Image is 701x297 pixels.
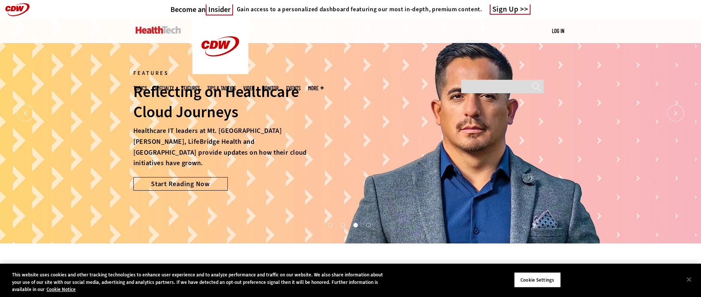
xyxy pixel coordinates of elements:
[206,4,233,15] span: Insider
[237,6,482,13] h4: Gain access to a personalized dashboard featuring our most in-depth, premium content.
[514,272,561,288] button: Cookie Settings
[133,85,147,91] span: Topics
[133,125,307,169] p: Healthcare IT leaders at Mt. [GEOGRAPHIC_DATA][PERSON_NAME], LifeBridge Health and [GEOGRAPHIC_DA...
[170,5,233,14] h3: Become an
[207,85,236,91] a: Tips & Tactics
[233,6,482,13] a: Gain access to a personalized dashboard featuring our most in-depth, premium content.
[328,223,332,227] button: 1 of 4
[341,223,344,227] button: 2 of 4
[192,68,248,76] a: CDW
[667,105,684,122] button: Next
[353,223,357,227] button: 3 of 4
[154,85,174,91] span: Specialty
[366,223,370,227] button: 4 of 4
[181,85,200,91] a: Features
[133,82,307,122] div: Reflecting on Healthcare Cloud Journeys
[243,85,254,91] a: Video
[286,85,300,91] a: Events
[46,286,76,293] a: More information about your privacy
[170,5,233,14] a: Become anInsider
[136,26,181,34] img: Home
[681,271,697,288] button: Close
[262,85,279,91] a: MonITor
[552,27,564,35] div: User menu
[308,85,324,91] span: More
[490,4,531,15] a: Sign Up
[12,271,386,293] div: This website uses cookies and other tracking technologies to enhance user experience and to analy...
[192,19,248,74] img: Home
[133,177,228,191] a: Start Reading Now
[552,27,564,34] a: Log in
[17,105,34,122] button: Prev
